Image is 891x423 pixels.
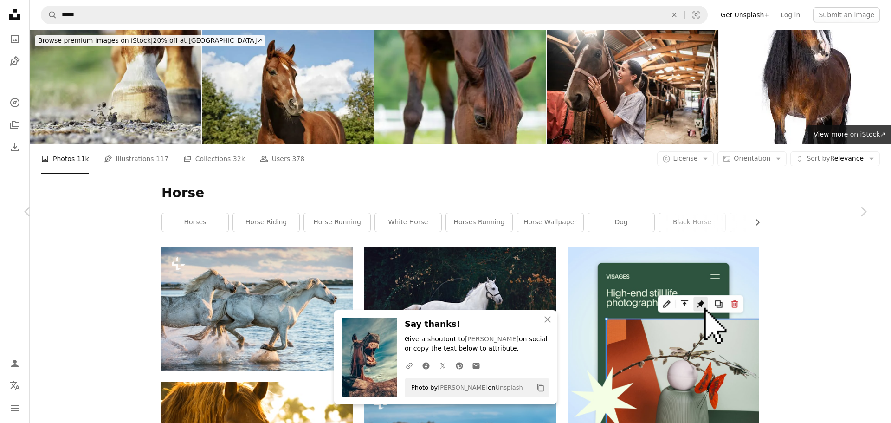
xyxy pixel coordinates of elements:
[547,30,719,144] img: Young woman petting horse on a stable
[813,7,880,22] button: Submit an image
[6,354,24,373] a: Log in / Sign up
[588,213,654,232] a: dog
[451,356,468,375] a: Share on Pinterest
[6,52,24,71] a: Illustrations
[673,155,698,162] span: License
[808,125,891,144] a: View more on iStock↗
[161,247,353,370] img: White Camargue Horses galloping on the water.
[807,154,864,163] span: Relevance
[717,151,787,166] button: Orientation
[41,6,708,24] form: Find visuals sitewide
[364,307,556,315] a: running white horse
[41,6,57,24] button: Search Unsplash
[465,335,519,343] a: [PERSON_NAME]
[835,167,891,256] a: Next
[6,93,24,112] a: Explore
[438,384,488,391] a: [PERSON_NAME]
[304,213,370,232] a: horse running
[364,247,556,375] img: running white horse
[730,213,796,232] a: cat
[374,30,546,144] img: A horse in a meadow.
[749,213,759,232] button: scroll list to the right
[814,130,885,138] span: View more on iStock ↗
[405,335,549,353] p: Give a shoutout to on social or copy the text below to attribute.
[446,213,512,232] a: horses running
[6,377,24,395] button: Language
[790,151,880,166] button: Sort byRelevance
[6,116,24,134] a: Collections
[533,380,549,396] button: Copy to clipboard
[807,155,830,162] span: Sort by
[38,37,262,44] span: 20% off at [GEOGRAPHIC_DATA] ↗
[418,356,434,375] a: Share on Facebook
[202,30,374,144] img: Close-Up Of Horse Against Blue Sky
[734,155,770,162] span: Orientation
[292,154,304,164] span: 378
[183,144,245,174] a: Collections 32k
[434,356,451,375] a: Share on Twitter
[6,30,24,48] a: Photos
[719,30,891,144] img: Gypsy Cob horse on white background
[517,213,583,232] a: horse wallpaper
[161,185,759,202] h1: Horse
[715,7,775,22] a: Get Unsplash+
[161,305,353,313] a: White Camargue Horses galloping on the water.
[156,154,168,164] span: 117
[30,30,271,52] a: Browse premium images on iStock|20% off at [GEOGRAPHIC_DATA]↗
[6,399,24,417] button: Menu
[233,154,245,164] span: 32k
[664,6,684,24] button: Clear
[659,213,725,232] a: black horse
[657,151,714,166] button: License
[495,384,523,391] a: Unsplash
[375,213,441,232] a: white horse
[775,7,806,22] a: Log in
[405,318,549,331] h3: Say thanks!
[407,380,523,395] span: Photo by on
[685,6,707,24] button: Visual search
[260,144,304,174] a: Users 378
[233,213,299,232] a: horse riding
[104,144,168,174] a: Illustrations 117
[38,37,153,44] span: Browse premium images on iStock |
[6,138,24,156] a: Download History
[162,213,228,232] a: horses
[468,356,484,375] a: Share over email
[30,30,201,144] img: Close-Up Shot of a Brown and White Horse's Hooves Walking Down a Gravel Road on a Sunny Day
